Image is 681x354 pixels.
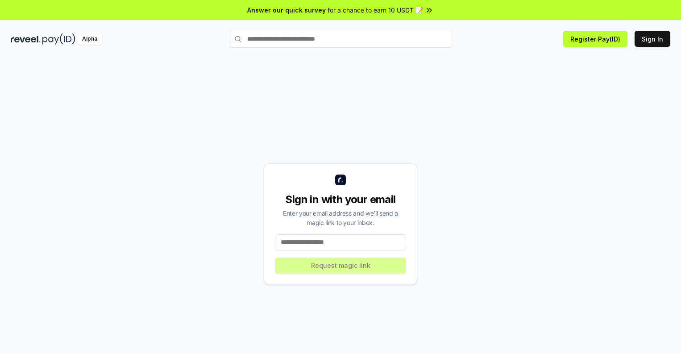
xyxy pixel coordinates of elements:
span: Answer our quick survey [247,5,326,15]
div: Enter your email address and we’ll send a magic link to your inbox. [275,208,406,227]
img: pay_id [42,33,75,45]
img: reveel_dark [11,33,41,45]
div: Alpha [77,33,102,45]
button: Sign In [635,31,670,47]
div: Sign in with your email [275,192,406,207]
button: Register Pay(ID) [563,31,627,47]
img: logo_small [335,175,346,185]
span: for a chance to earn 10 USDT 📝 [328,5,423,15]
